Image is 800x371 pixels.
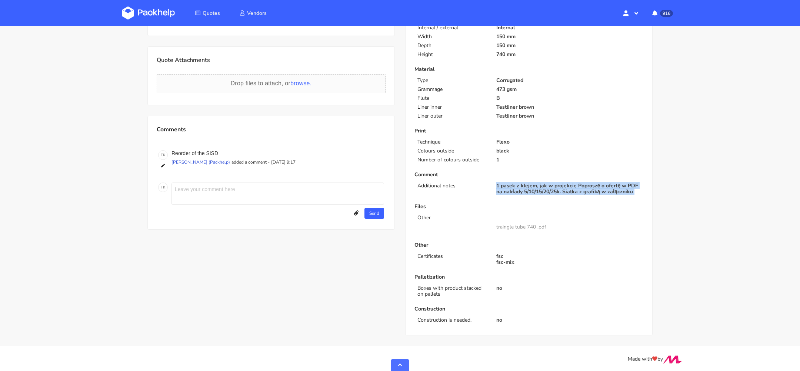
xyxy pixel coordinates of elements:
[417,52,487,58] p: Height
[161,150,163,160] span: T
[186,6,229,20] a: Quotes
[414,66,643,72] p: Material
[247,10,267,17] span: Vendors
[414,204,643,210] p: Files
[157,56,386,65] p: Quote Attachments
[646,6,678,20] button: 916
[496,285,643,291] p: no
[417,86,487,92] p: Grammage
[496,78,643,83] p: Corrugated
[414,242,643,248] p: Other
[230,6,276,20] a: Vendors
[496,43,643,49] p: 150 mm
[231,80,312,86] span: Drop files to attach, or
[496,183,643,195] p: 1 pasek z klejem, jak w projekcie Poproszę o ofertę w PDF na nakłady 5/10/15/20/25k. Siatka z gra...
[417,43,487,49] p: Depth
[496,148,643,154] p: black
[161,183,163,192] span: T
[414,172,643,178] p: Comment
[496,253,643,259] p: fsc
[496,52,643,58] p: 740 mm
[417,253,487,259] p: Certificates
[171,150,384,156] p: Reorder of the SISD
[417,215,487,221] p: Other
[113,355,687,364] div: Made with by
[417,139,487,145] p: Technique
[417,78,487,83] p: Type
[417,317,487,323] p: Construction is needed.
[496,139,643,145] p: Flexo
[496,317,643,323] p: no
[417,183,487,189] p: Additional notes
[417,95,487,101] p: Flute
[122,6,175,20] img: Dashboard
[496,113,643,119] p: Testliner brown
[496,95,643,101] p: B
[496,259,643,265] p: fsc-mix
[417,157,487,163] p: Number of colours outside
[496,157,643,163] p: 1
[414,128,643,134] p: Print
[157,125,386,134] p: Comments
[203,10,220,17] span: Quotes
[364,208,384,219] button: Send
[417,34,487,40] p: Width
[496,104,643,110] p: Testliner brown
[414,306,643,312] p: Construction
[660,10,673,17] span: 916
[496,223,546,230] a: traingle tube 740 .pdf
[417,113,487,119] p: Liner outer
[171,159,230,165] p: [PERSON_NAME] (Packhelp)
[417,285,487,297] p: Boxes with product stacked on pallets
[230,159,271,165] p: added a comment -
[663,355,682,364] img: Move Closer
[163,183,165,192] span: K
[496,34,643,40] p: 150 mm
[417,25,487,31] p: Internal / external
[496,86,643,92] p: 473 gsm
[271,159,296,165] p: [DATE] 9:17
[417,104,487,110] p: Liner inner
[496,25,643,31] p: Internal
[414,274,643,280] p: Palletization
[417,148,487,154] p: Colours outside
[163,150,165,160] span: K
[290,80,311,86] span: browse.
